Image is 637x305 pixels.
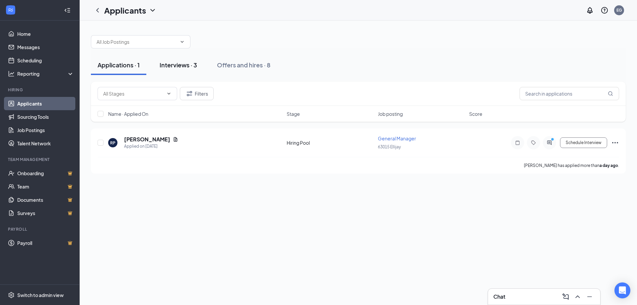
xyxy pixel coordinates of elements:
[560,137,607,148] button: Schedule Interview
[185,90,193,98] svg: Filter
[8,70,15,77] svg: Analysis
[17,110,74,123] a: Sourcing Tools
[586,6,594,14] svg: Notifications
[17,167,74,180] a: OnboardingCrown
[614,282,630,298] div: Open Intercom Messenger
[180,87,214,100] button: Filter Filters
[493,293,505,300] h3: Chat
[17,97,74,110] a: Applicants
[17,27,74,40] a: Home
[616,7,622,13] div: EG
[104,5,146,16] h1: Applicants
[160,61,197,69] div: Interviews · 3
[514,140,522,145] svg: Note
[378,111,403,117] span: Job posting
[378,144,401,149] span: 63015 Ellijay
[586,293,594,301] svg: Minimize
[549,137,557,143] svg: PrimaryDot
[608,91,613,96] svg: MagnifyingGlass
[530,140,537,145] svg: Tag
[520,87,619,100] input: Search in applications
[179,39,185,44] svg: ChevronDown
[17,206,74,220] a: SurveysCrown
[173,137,178,142] svg: Document
[124,143,178,150] div: Applied on [DATE]
[560,291,571,302] button: ComposeMessage
[17,180,74,193] a: TeamCrown
[600,163,618,168] b: a day ago
[17,40,74,54] a: Messages
[17,70,74,77] div: Reporting
[8,157,73,162] div: Team Management
[8,226,73,232] div: Payroll
[545,140,553,145] svg: ActiveChat
[166,91,172,96] svg: ChevronDown
[97,38,177,45] input: All Job Postings
[149,6,157,14] svg: ChevronDown
[469,111,482,117] span: Score
[110,140,115,146] div: RP
[124,136,170,143] h5: [PERSON_NAME]
[8,292,15,298] svg: Settings
[108,111,148,117] span: Name · Applied On
[584,291,595,302] button: Minimize
[287,139,374,146] div: Hiring Pool
[611,139,619,147] svg: Ellipses
[7,7,14,13] svg: WorkstreamLogo
[17,54,74,67] a: Scheduling
[601,6,608,14] svg: QuestionInfo
[378,135,416,141] span: General Manager
[17,137,74,150] a: Talent Network
[64,7,71,14] svg: Collapse
[524,163,619,168] p: [PERSON_NAME] has applied more than .
[287,111,300,117] span: Stage
[98,61,140,69] div: Applications · 1
[17,193,74,206] a: DocumentsCrown
[8,87,73,93] div: Hiring
[574,293,582,301] svg: ChevronUp
[17,123,74,137] a: Job Postings
[17,236,74,250] a: PayrollCrown
[562,293,570,301] svg: ComposeMessage
[103,90,164,97] input: All Stages
[17,292,64,298] div: Switch to admin view
[572,291,583,302] button: ChevronUp
[94,6,102,14] svg: ChevronLeft
[217,61,270,69] div: Offers and hires · 8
